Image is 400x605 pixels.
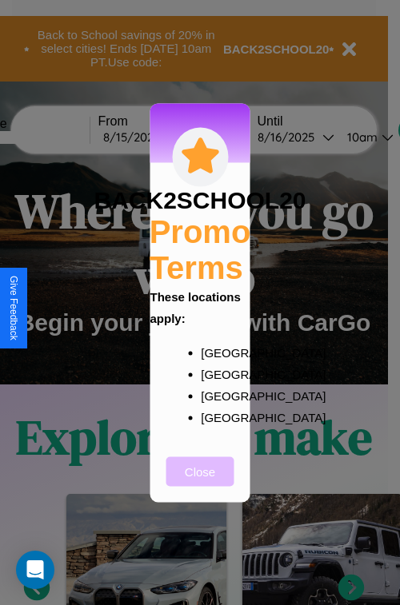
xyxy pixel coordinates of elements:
[201,384,231,406] p: [GEOGRAPHIC_DATA]
[201,363,231,384] p: [GEOGRAPHIC_DATA]
[201,406,231,428] p: [GEOGRAPHIC_DATA]
[16,551,54,589] div: Open Intercom Messenger
[94,186,306,213] h3: BACK2SCHOOL20
[201,341,231,363] p: [GEOGRAPHIC_DATA]
[166,456,234,486] button: Close
[150,213,251,285] h2: Promo Terms
[8,276,19,340] div: Give Feedback
[150,289,241,324] b: These locations apply:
